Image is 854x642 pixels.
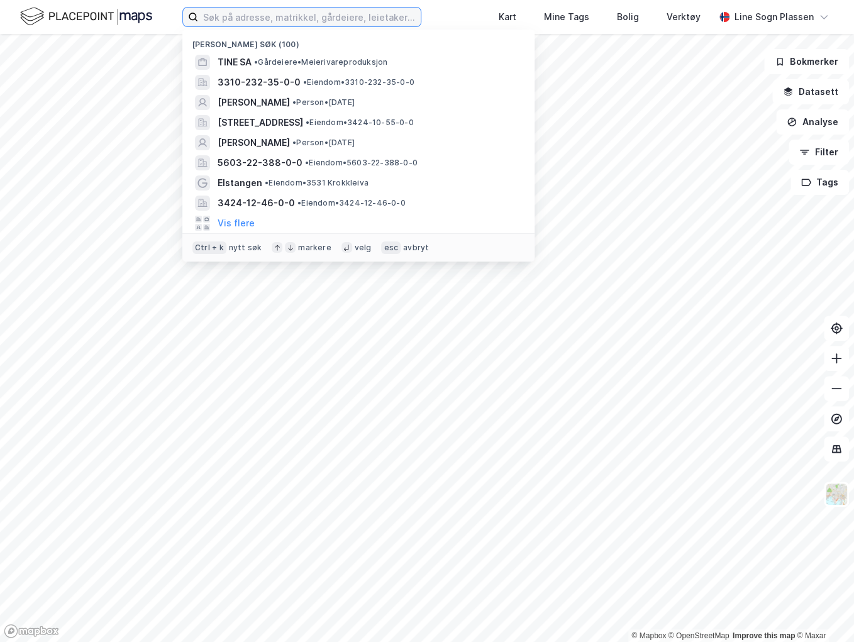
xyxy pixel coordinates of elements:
iframe: Chat Widget [791,582,854,642]
button: Filter [789,140,849,165]
span: • [265,178,269,187]
span: • [292,97,296,107]
span: Eiendom • 5603-22-388-0-0 [305,158,418,168]
span: • [306,118,309,127]
img: Z [824,482,848,506]
button: Tags [790,170,849,195]
span: Eiendom • 3424-12-46-0-0 [297,198,406,208]
a: OpenStreetMap [668,631,729,640]
div: avbryt [403,243,429,253]
span: Eiendom • 3531 Krokkleiva [265,178,369,188]
button: Bokmerker [764,49,849,74]
span: 3310-232-35-0-0 [218,75,301,90]
div: markere [298,243,331,253]
div: Bolig [617,9,639,25]
div: Ctrl + k [192,241,226,254]
a: Mapbox [631,631,666,640]
span: Elstangen [218,175,262,191]
span: [PERSON_NAME] [218,135,290,150]
span: 3424-12-46-0-0 [218,196,295,211]
div: Mine Tags [544,9,589,25]
div: esc [381,241,401,254]
button: Datasett [772,79,849,104]
span: • [292,138,296,147]
span: Eiendom • 3310-232-35-0-0 [303,77,414,87]
span: • [297,198,301,208]
button: Analyse [776,109,849,135]
button: Vis flere [218,216,255,231]
span: Gårdeiere • Meierivareproduksjon [254,57,387,67]
a: Mapbox homepage [4,624,59,638]
div: nytt søk [229,243,262,253]
span: • [303,77,307,87]
span: TINE SA [218,55,252,70]
img: logo.f888ab2527a4732fd821a326f86c7f29.svg [20,6,152,28]
div: [PERSON_NAME] søk (100) [182,30,535,52]
span: 5603-22-388-0-0 [218,155,302,170]
a: Improve this map [733,631,795,640]
div: Verktøy [667,9,701,25]
span: Person • [DATE] [292,138,355,148]
div: Kart [499,9,516,25]
span: Eiendom • 3424-10-55-0-0 [306,118,414,128]
span: • [254,57,258,67]
span: • [305,158,309,167]
span: Person • [DATE] [292,97,355,108]
input: Søk på adresse, matrikkel, gårdeiere, leietakere eller personer [198,8,421,26]
div: velg [355,243,372,253]
div: Kontrollprogram for chat [791,582,854,642]
span: [PERSON_NAME] [218,95,290,110]
div: Line Sogn Plassen [735,9,814,25]
span: [STREET_ADDRESS] [218,115,303,130]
